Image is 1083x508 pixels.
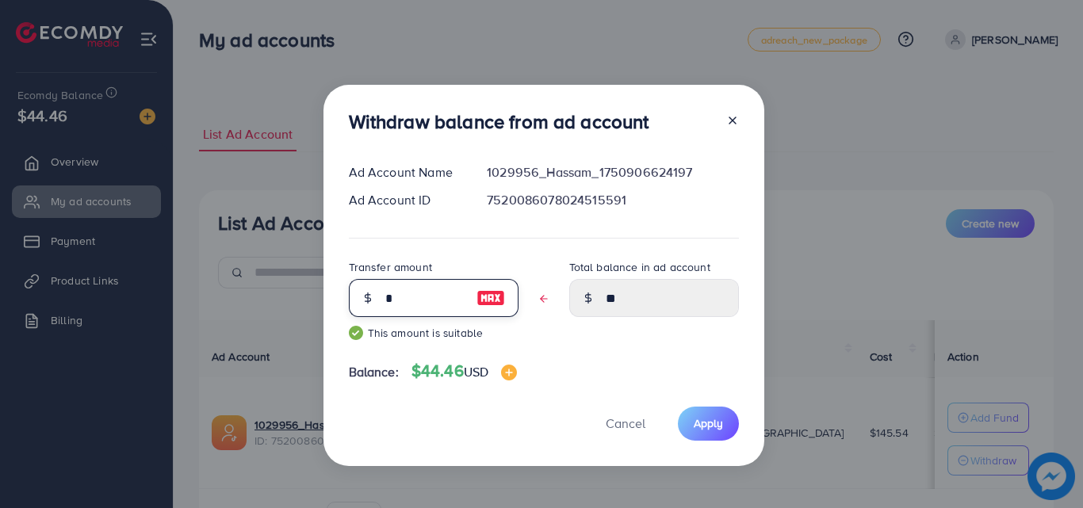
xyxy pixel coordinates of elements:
[411,361,517,381] h4: $44.46
[476,288,505,307] img: image
[569,259,710,275] label: Total balance in ad account
[586,407,665,441] button: Cancel
[501,365,517,380] img: image
[474,163,751,181] div: 1029956_Hassam_1750906624197
[349,326,363,340] img: guide
[678,407,739,441] button: Apply
[694,415,723,431] span: Apply
[464,363,488,380] span: USD
[474,191,751,209] div: 7520086078024515591
[606,414,645,432] span: Cancel
[349,325,519,341] small: This amount is suitable
[336,191,475,209] div: Ad Account ID
[349,363,399,381] span: Balance:
[349,110,649,133] h3: Withdraw balance from ad account
[336,163,475,181] div: Ad Account Name
[349,259,432,275] label: Transfer amount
